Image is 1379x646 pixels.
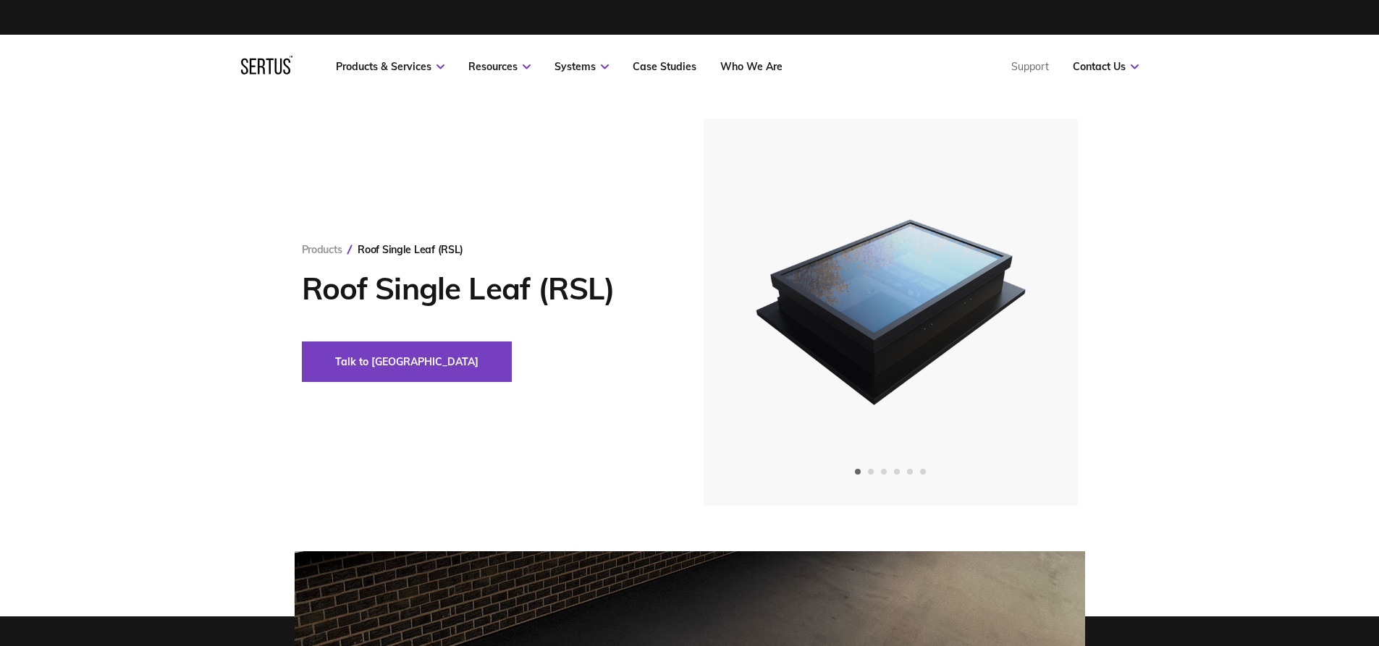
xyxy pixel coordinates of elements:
[1118,478,1379,646] iframe: Chat Widget
[920,469,926,475] span: Go to slide 6
[1073,60,1139,73] a: Contact Us
[302,243,342,256] a: Products
[868,469,874,475] span: Go to slide 2
[336,60,444,73] a: Products & Services
[302,341,512,382] button: Talk to [GEOGRAPHIC_DATA]
[881,469,887,475] span: Go to slide 3
[633,60,696,73] a: Case Studies
[720,60,783,73] a: Who We Are
[302,271,660,307] h1: Roof Single Leaf (RSL)
[907,469,913,475] span: Go to slide 5
[468,60,531,73] a: Resources
[554,60,609,73] a: Systems
[1011,60,1049,73] a: Support
[894,469,900,475] span: Go to slide 4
